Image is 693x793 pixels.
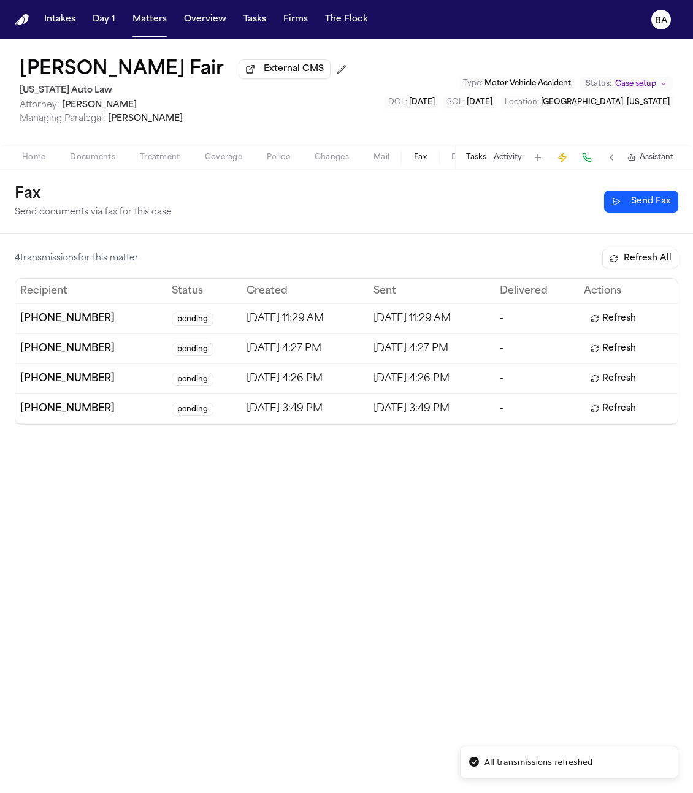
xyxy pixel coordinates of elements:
[615,79,656,89] span: Case setup
[172,403,213,416] span: pending
[242,303,368,333] td: [DATE] 11:29 AM
[242,333,368,363] td: [DATE] 4:27 PM
[239,59,331,79] button: External CMS
[369,279,495,303] th: Sent
[388,99,407,106] span: DOL :
[239,9,271,31] button: Tasks
[580,77,673,91] button: Change status from Case setup
[70,153,115,162] span: Documents
[414,153,427,162] span: Fax
[541,99,670,106] span: [GEOGRAPHIC_DATA], [US_STATE]
[529,149,546,166] button: Add Task
[20,83,351,98] h2: [US_STATE] Auto Law
[554,149,571,166] button: Create Immediate Task
[179,9,231,31] button: Overview
[62,101,137,110] span: [PERSON_NAME]
[409,99,435,106] span: [DATE]
[205,153,242,162] span: Coverage
[640,153,673,162] span: Assistant
[494,153,522,162] button: Activity
[495,393,579,423] td: -
[108,114,183,123] span: [PERSON_NAME]
[443,96,496,108] button: Edit SOL: 2028-04-24
[505,99,539,106] span: Location :
[20,59,224,81] button: Edit matter name
[578,149,595,166] button: Make a Call
[484,756,592,768] div: All transmissions refreshed
[495,363,579,393] td: -
[584,339,642,359] button: Refresh
[373,153,389,162] span: Mail
[447,99,465,106] span: SOL :
[484,80,571,87] span: Motor Vehicle Accident
[315,153,349,162] span: Changes
[463,80,483,87] span: Type :
[39,9,80,31] button: Intakes
[15,279,167,303] th: Recipient
[22,153,45,162] span: Home
[495,279,579,303] th: Delivered
[627,153,673,162] button: Assistant
[320,9,373,31] button: The Flock
[584,399,642,419] button: Refresh
[15,303,167,333] td: [PHONE_NUMBER]
[584,309,642,328] button: Refresh
[172,373,213,386] span: pending
[459,77,575,89] button: Edit Type: Motor Vehicle Accident
[385,96,438,108] button: Edit DOL: 2025-04-24
[264,63,324,75] span: External CMS
[584,369,642,389] button: Refresh
[495,303,579,333] td: -
[466,153,486,162] button: Tasks
[451,153,484,162] span: Demand
[172,313,213,326] span: pending
[15,393,167,423] td: [PHONE_NUMBER]
[167,279,242,303] th: Status
[15,14,29,26] a: Home
[15,363,167,393] td: [PHONE_NUMBER]
[88,9,120,31] button: Day 1
[278,9,313,31] button: Firms
[369,333,495,363] td: [DATE] 4:27 PM
[242,363,368,393] td: [DATE] 4:26 PM
[602,249,678,268] button: Refresh All
[15,207,172,219] p: Send documents via fax for this case
[242,393,368,423] td: [DATE] 3:49 PM
[20,101,59,110] span: Attorney:
[15,333,167,363] td: [PHONE_NUMBER]
[467,99,492,106] span: [DATE]
[20,59,224,81] h1: [PERSON_NAME] Fair
[501,96,673,108] button: Edit Location: Sterling Heights, Michigan
[369,363,495,393] td: [DATE] 4:26 PM
[172,343,213,356] span: pending
[579,279,678,303] th: Actions
[267,153,290,162] span: Police
[369,303,495,333] td: [DATE] 11:29 AM
[128,9,172,31] button: Matters
[369,393,495,423] td: [DATE] 3:49 PM
[586,79,611,89] span: Status:
[495,333,579,363] td: -
[15,14,29,26] img: Finch Logo
[20,114,105,123] span: Managing Paralegal:
[604,191,678,213] button: Send new fax
[15,184,172,204] h1: Fax
[140,153,180,162] span: Treatment
[242,279,368,303] th: Created
[15,252,139,265] div: 4 transmission s for this matter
